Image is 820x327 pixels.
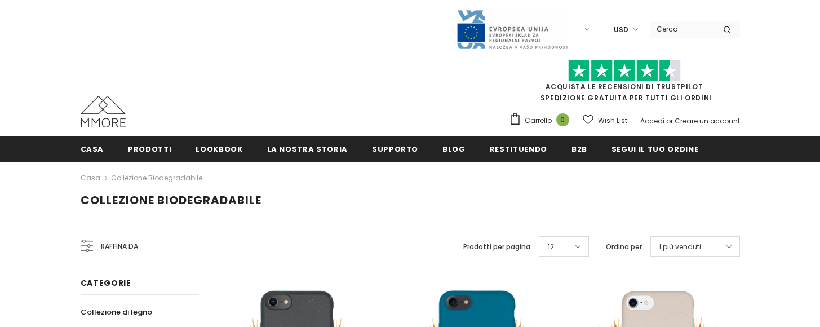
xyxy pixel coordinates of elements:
span: Collezione biodegradabile [81,192,261,208]
a: Casa [81,136,104,161]
a: Wish List [583,111,627,130]
span: I più venduti [659,241,701,253]
span: SPEDIZIONE GRATUITA PER TUTTI GLI ORDINI [509,65,740,103]
a: Carrello 0 [509,112,575,129]
span: Restituendo [490,144,547,154]
a: Collezione di legno [81,302,152,322]
a: La nostra storia [267,136,348,161]
a: Collezione biodegradabile [111,173,202,183]
span: Blog [442,144,466,154]
span: La nostra storia [267,144,348,154]
a: B2B [571,136,587,161]
span: Lookbook [196,144,242,154]
span: or [666,116,673,126]
span: 0 [556,113,569,126]
a: Casa [81,171,100,185]
a: Acquista le recensioni di TrustPilot [546,82,703,91]
a: Creare un account [675,116,740,126]
span: Carrello [525,115,552,126]
input: Search Site [650,21,715,37]
span: Prodotti [128,144,171,154]
img: Javni Razpis [456,9,569,50]
span: Wish List [598,115,627,126]
img: Casi MMORE [81,96,126,127]
a: Blog [442,136,466,161]
span: USD [614,24,628,36]
label: Prodotti per pagina [463,241,530,253]
a: Lookbook [196,136,242,161]
a: supporto [372,136,418,161]
span: B2B [571,144,587,154]
span: 12 [548,241,554,253]
a: Javni Razpis [456,24,569,34]
span: Segui il tuo ordine [611,144,698,154]
span: Raffina da [101,240,138,253]
span: supporto [372,144,418,154]
a: Accedi [640,116,664,126]
a: Prodotti [128,136,171,161]
a: Restituendo [490,136,547,161]
span: Categorie [81,277,131,289]
span: Casa [81,144,104,154]
span: Collezione di legno [81,307,152,317]
label: Ordina per [606,241,642,253]
a: Segui il tuo ordine [611,136,698,161]
img: Fidati di Pilot Stars [568,60,681,82]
